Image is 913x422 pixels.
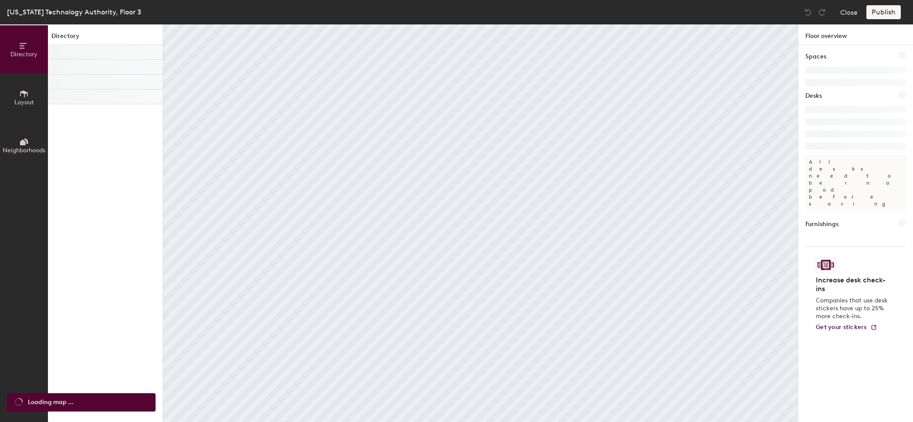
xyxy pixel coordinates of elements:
a: Get your stickers [816,324,877,331]
h1: Desks [805,91,822,101]
span: Get your stickers [816,323,867,331]
h1: Directory [48,31,163,45]
h1: Furnishings [805,220,838,229]
img: Sticker logo [816,257,836,272]
span: Directory [10,51,37,58]
button: Close [840,5,858,19]
span: Layout [14,99,34,106]
img: Undo [804,8,812,17]
span: Neighborhoods [3,147,45,154]
p: All desks need to be in a pod before saving [805,155,906,211]
div: [US_STATE] Technology Authority, Floor 3 [7,7,141,17]
img: Redo [818,8,826,17]
h1: Spaces [805,52,826,62]
p: Companies that use desk stickers have up to 25% more check-ins. [816,297,890,320]
h4: Increase desk check-ins [816,276,890,293]
span: Loading map ... [28,398,73,407]
h1: Floor overview [798,24,913,45]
